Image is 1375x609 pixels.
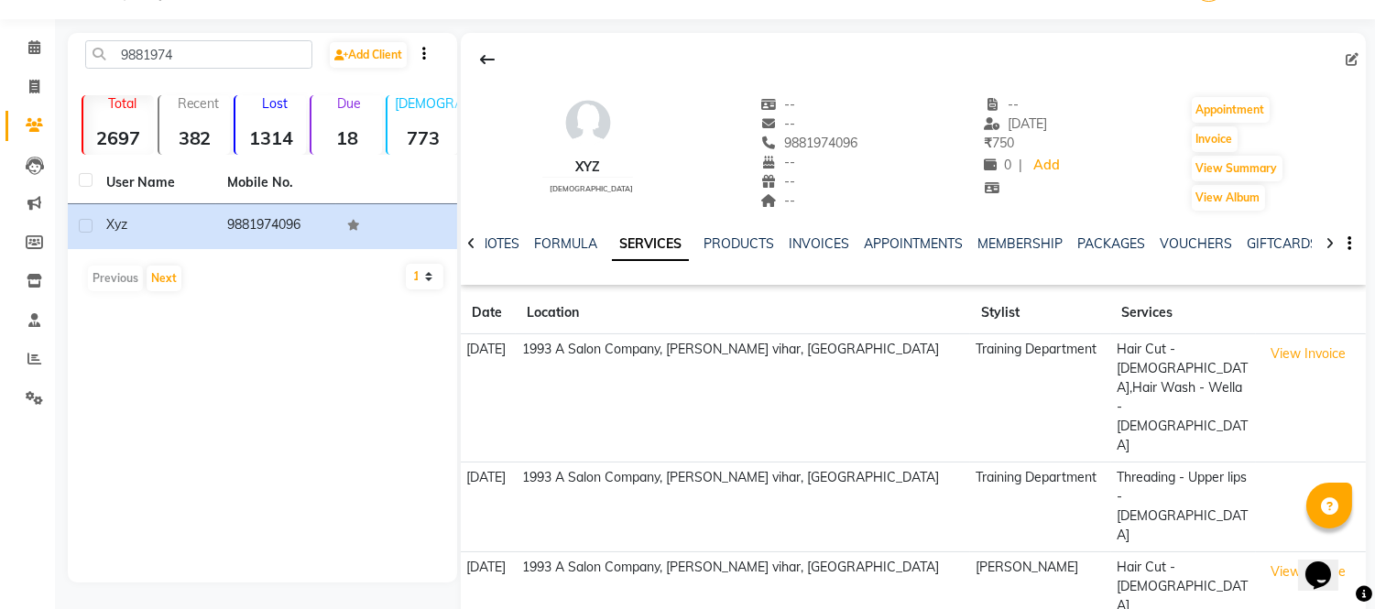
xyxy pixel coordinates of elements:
strong: 1314 [235,126,306,149]
p: Due [315,95,382,112]
a: GIFTCARDS [1247,235,1318,252]
input: Search by Name/Mobile/Email/Code [85,40,312,69]
a: PACKAGES [1077,235,1145,252]
p: Total [91,95,154,112]
td: 1993 A Salon Company, [PERSON_NAME] vihar, [GEOGRAPHIC_DATA] [516,334,970,462]
span: -- [760,115,795,132]
button: Appointment [1192,97,1270,123]
strong: 2697 [83,126,154,149]
span: -- [760,96,795,113]
strong: 382 [159,126,230,149]
button: View Invoice [1262,558,1354,586]
div: Back to Client [468,42,507,77]
p: Lost [243,95,306,112]
img: avatar [561,95,616,150]
a: VOUCHERS [1160,235,1232,252]
a: Add [1030,153,1062,179]
a: SERVICES [612,228,689,261]
td: Hair Cut - [DEMOGRAPHIC_DATA],Hair Wash - Wella - [DEMOGRAPHIC_DATA] [1111,334,1257,462]
a: Add Client [330,42,407,68]
button: Next [147,266,181,291]
span: 0 [984,157,1011,173]
a: APPOINTMENTS [864,235,963,252]
span: -- [760,173,795,190]
td: [DATE] [461,334,516,462]
td: Threading - Upper lips - [DEMOGRAPHIC_DATA] [1111,462,1257,551]
span: [DEMOGRAPHIC_DATA] [550,184,633,193]
td: 1993 A Salon Company, [PERSON_NAME] vihar, [GEOGRAPHIC_DATA] [516,462,970,551]
span: 750 [984,135,1014,151]
th: Mobile No. [216,162,337,204]
span: [DATE] [984,115,1047,132]
th: Services [1111,292,1257,334]
span: -- [760,154,795,170]
span: ₹ [984,135,992,151]
a: MEMBERSHIP [977,235,1063,252]
p: [DEMOGRAPHIC_DATA] [395,95,458,112]
a: NOTES [478,235,519,252]
strong: 18 [311,126,382,149]
p: Recent [167,95,230,112]
a: FORMULA [534,235,597,252]
td: Training Department [970,462,1110,551]
iframe: chat widget [1298,536,1357,591]
strong: 773 [387,126,458,149]
span: | [1019,156,1022,175]
a: PRODUCTS [704,235,774,252]
th: User Name [95,162,216,204]
span: -- [984,96,1019,113]
a: INVOICES [789,235,849,252]
td: 9881974096 [216,204,337,249]
span: xyz [106,216,127,233]
button: Invoice [1192,126,1238,152]
td: Training Department [970,334,1110,462]
div: xyz [542,158,633,177]
button: View Summary [1192,156,1282,181]
button: View Invoice [1262,340,1354,368]
td: [DATE] [461,462,516,551]
th: Date [461,292,516,334]
th: Stylist [970,292,1110,334]
span: -- [760,192,795,209]
th: Location [516,292,970,334]
span: 9881974096 [760,135,857,151]
button: View Album [1192,185,1265,211]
